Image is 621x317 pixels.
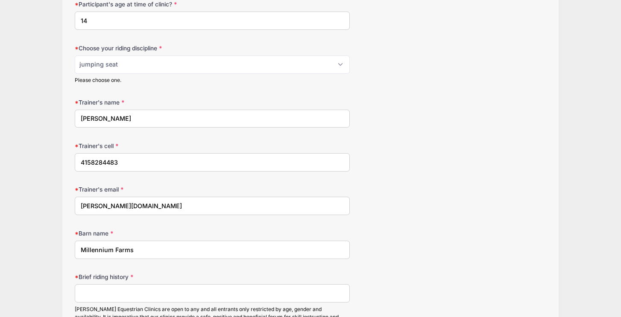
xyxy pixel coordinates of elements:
label: Barn name [75,229,232,238]
label: Trainer's name [75,98,232,107]
label: Brief riding history [75,273,232,281]
label: Trainer's cell [75,142,232,150]
div: Please choose one. [75,76,350,84]
label: Trainer's email [75,185,232,194]
label: Choose your riding discipline [75,44,232,52]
